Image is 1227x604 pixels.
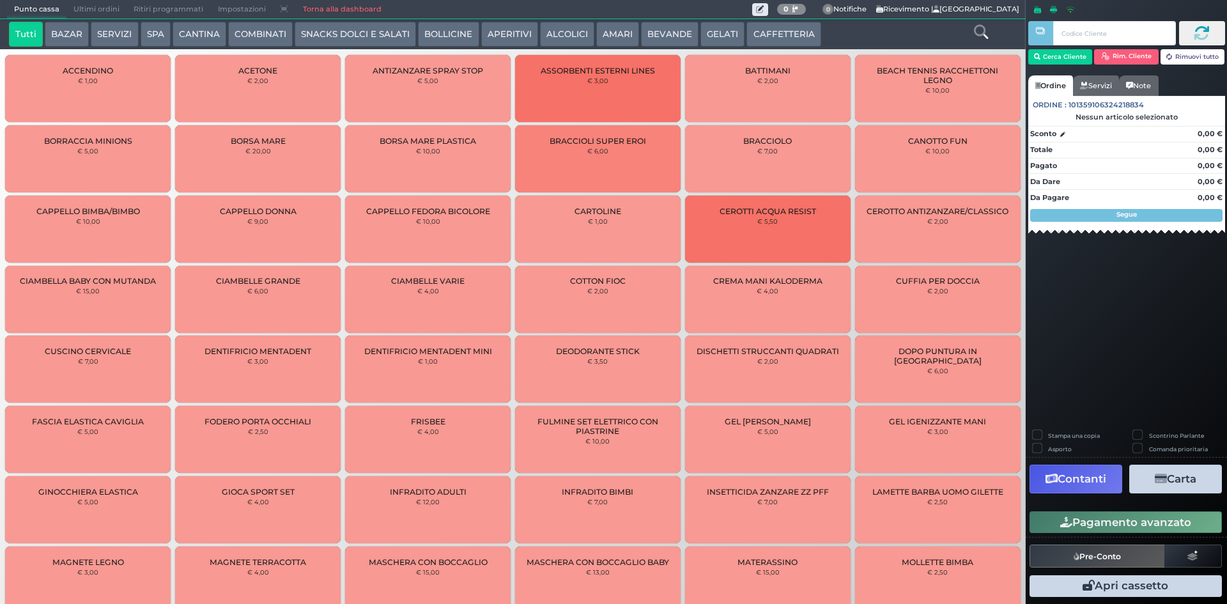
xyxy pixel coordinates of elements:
button: Rimuovi tutto [1161,49,1225,65]
button: Pre-Conto [1030,545,1165,568]
a: Servizi [1073,75,1119,96]
span: FULMINE SET ELETTRICO CON PIASTRINE [526,417,670,436]
small: € 7,00 [757,147,778,155]
small: € 1,00 [78,77,98,84]
span: 101359106324218834 [1069,100,1144,111]
span: Ritiri programmati [127,1,210,19]
span: CAPPELLO FEDORA BICOLORE [366,206,490,216]
small: € 15,00 [416,568,440,576]
span: ACETONE [238,66,277,75]
span: 0 [822,4,834,15]
span: CARTOLINE [575,206,621,216]
label: Asporto [1048,445,1072,453]
button: APERITIVI [481,22,538,47]
span: MAGNETE LEGNO [52,557,124,567]
small: € 3,50 [587,357,608,365]
small: € 2,00 [927,217,948,225]
span: BORRACCIA MINIONS [44,136,132,146]
small: € 10,00 [416,217,440,225]
small: € 5,00 [417,77,438,84]
span: DENTIFRICIO MENTADENT MINI [364,346,492,356]
small: € 7,00 [587,498,608,506]
small: € 2,00 [757,357,778,365]
span: DEODORANTE STICK [556,346,640,356]
strong: Pagato [1030,161,1057,170]
strong: Totale [1030,145,1053,154]
button: Cerca Cliente [1028,49,1093,65]
span: MAGNETE TERRACOTTA [210,557,306,567]
strong: Segue [1116,210,1137,219]
span: INFRADITO ADULTI [390,487,467,497]
strong: 0,00 € [1198,193,1223,202]
button: BAZAR [45,22,89,47]
a: Torna alla dashboard [295,1,388,19]
button: CAFFETTERIA [746,22,821,47]
label: Comanda prioritaria [1149,445,1208,453]
span: CREMA MANI KALODERMA [713,276,822,286]
small: € 13,00 [586,568,610,576]
small: € 10,00 [585,437,610,445]
span: CUSCINO CERVICALE [45,346,131,356]
small: € 2,50 [927,498,948,506]
span: INFRADITO BIMBI [562,487,633,497]
button: CANTINA [173,22,226,47]
small: € 4,00 [417,287,439,295]
small: € 4,00 [757,287,778,295]
small: € 4,00 [247,498,269,506]
small: € 4,00 [417,428,439,435]
small: € 5,00 [77,428,98,435]
label: Stampa una copia [1048,431,1100,440]
span: Punto cassa [7,1,66,19]
button: AMARI [596,22,639,47]
button: Pagamento avanzato [1030,511,1222,533]
small: € 1,00 [588,217,608,225]
small: € 3,00 [927,428,948,435]
span: CANOTTO FUN [908,136,968,146]
small: € 10,00 [925,147,950,155]
small: € 20,00 [245,147,271,155]
span: BRACCIOLI SUPER EROI [550,136,646,146]
span: MOLLETTE BIMBA [902,557,973,567]
button: SPA [141,22,171,47]
small: € 10,00 [76,217,100,225]
span: FRISBEE [411,417,445,426]
span: BATTIMANI [745,66,791,75]
span: MASCHERA CON BOCCAGLIO BABY [527,557,669,567]
span: Ordine : [1033,100,1067,111]
span: ANTIZANZARE SPRAY STOP [373,66,483,75]
span: CAPPELLO DONNA [220,206,297,216]
span: COTTON FIOC [570,276,626,286]
span: CIAMBELLE GRANDE [216,276,300,286]
span: BORSA MARE PLASTICA [380,136,476,146]
small: € 9,00 [247,217,268,225]
span: INSETTICIDA ZANZARE ZZ PFF [707,487,829,497]
button: BEVANDE [641,22,698,47]
small: € 5,00 [77,498,98,506]
small: € 6,00 [587,147,608,155]
strong: Sconto [1030,128,1056,139]
span: ASSORBENTI ESTERNI LINES [541,66,655,75]
button: Rim. Cliente [1094,49,1159,65]
small: € 12,00 [416,498,440,506]
small: € 2,00 [247,77,268,84]
button: Carta [1129,465,1222,493]
button: GELATI [700,22,745,47]
span: CIAMBELLE VARIE [391,276,465,286]
span: MASCHERA CON BOCCAGLIO [369,557,488,567]
small: € 3,00 [247,357,268,365]
small: € 2,00 [927,287,948,295]
small: € 10,00 [925,86,950,94]
span: Ultimi ordini [66,1,127,19]
small: € 7,00 [78,357,98,365]
span: FASCIA ELASTICA CAVIGLIA [32,417,144,426]
small: € 6,00 [247,287,268,295]
button: Apri cassetto [1030,575,1222,597]
span: CIAMBELLA BABY CON MUTANDA [20,276,156,286]
button: SERVIZI [91,22,138,47]
label: Scontrino Parlante [1149,431,1204,440]
a: Note [1119,75,1158,96]
span: ACCENDINO [63,66,113,75]
small: € 2,00 [757,77,778,84]
span: GEL [PERSON_NAME] [725,417,811,426]
button: BOLLICINE [418,22,479,47]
